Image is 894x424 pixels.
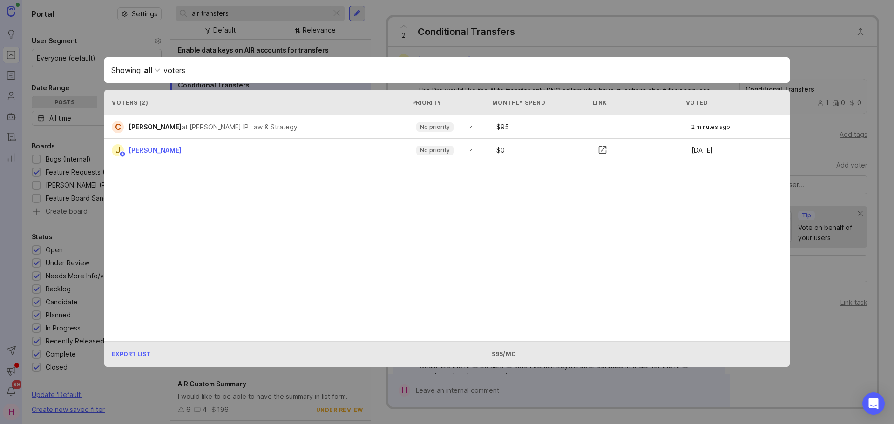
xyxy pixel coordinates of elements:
[112,144,124,156] div: J
[112,144,189,156] a: J[PERSON_NAME]
[112,99,403,107] div: Voters ( 2 )
[593,99,607,107] div: Link
[462,123,477,131] svg: toggle icon
[411,120,478,135] div: toggle menu
[691,146,713,154] time: [DATE]
[129,146,182,154] span: [PERSON_NAME]
[492,99,589,107] div: Monthly Spend
[492,350,589,358] div: $95/mo
[144,65,152,76] div: all
[182,122,298,132] div: at [PERSON_NAME] IP Law & Strategy
[119,151,126,158] img: member badge
[493,147,598,154] div: $ 0
[411,143,478,158] div: toggle menu
[420,123,450,131] p: No priority
[493,124,598,130] div: $ 95
[129,123,182,131] span: [PERSON_NAME]
[420,147,450,154] p: No priority
[112,121,124,133] div: C
[111,64,783,76] div: Showing voters
[412,99,474,107] div: Priority
[686,99,783,107] div: Voted
[862,392,885,415] div: Open Intercom Messenger
[112,350,150,357] span: Export List
[691,124,730,130] span: 2 minutes ago
[462,147,477,154] svg: toggle icon
[112,121,305,133] a: C[PERSON_NAME]at [PERSON_NAME] IP Law & Strategy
